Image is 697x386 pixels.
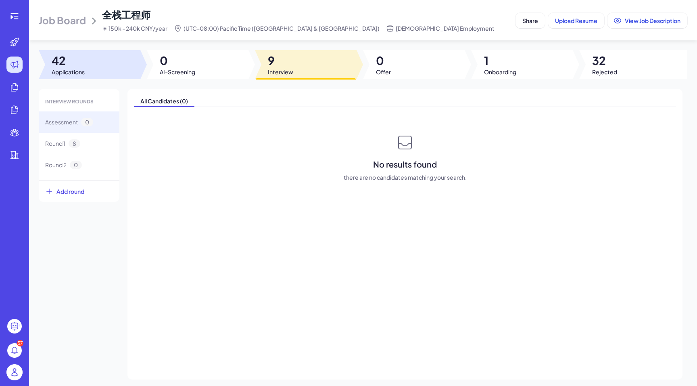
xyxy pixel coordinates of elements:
span: Share [522,17,538,24]
span: 全栈工程师 [102,8,150,21]
span: 0 [81,118,93,126]
button: Share [515,13,545,28]
span: [DEMOGRAPHIC_DATA] Employment [396,24,495,32]
span: ￥ 150k - 240k CNY/year [102,24,167,32]
button: Upload Resume [548,13,604,28]
span: Round 2 [45,161,67,169]
span: 9 [268,53,293,68]
span: AI-Screening [160,68,195,76]
span: 42 [52,53,85,68]
span: Add round [56,187,84,195]
span: Interview [268,68,293,76]
span: Applications [52,68,85,76]
span: Assessment [45,118,78,126]
button: View Job Description [607,13,687,28]
span: 0 [376,53,391,68]
span: 0 [160,53,195,68]
span: All Candidates (0) [134,95,194,107]
span: Job Board [39,14,86,27]
span: Onboarding [484,68,516,76]
span: there are no candidates matching your search. [344,173,467,181]
span: 32 [592,53,617,68]
span: (UTC-08:00) Pacific Time ([GEOGRAPHIC_DATA] & [GEOGRAPHIC_DATA]) [184,24,380,32]
span: View Job Description [625,17,680,24]
span: 8 [69,139,80,148]
span: Round 1 [45,139,65,148]
button: Add round [39,180,119,202]
div: 57 [17,340,23,346]
span: Rejected [592,68,617,76]
span: No results found [373,159,437,170]
span: Upload Resume [555,17,597,24]
div: INTERVIEW ROUNDS [39,92,119,111]
span: Offer [376,68,391,76]
span: 0 [70,161,82,169]
img: user_logo.png [6,364,23,380]
span: 1 [484,53,516,68]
